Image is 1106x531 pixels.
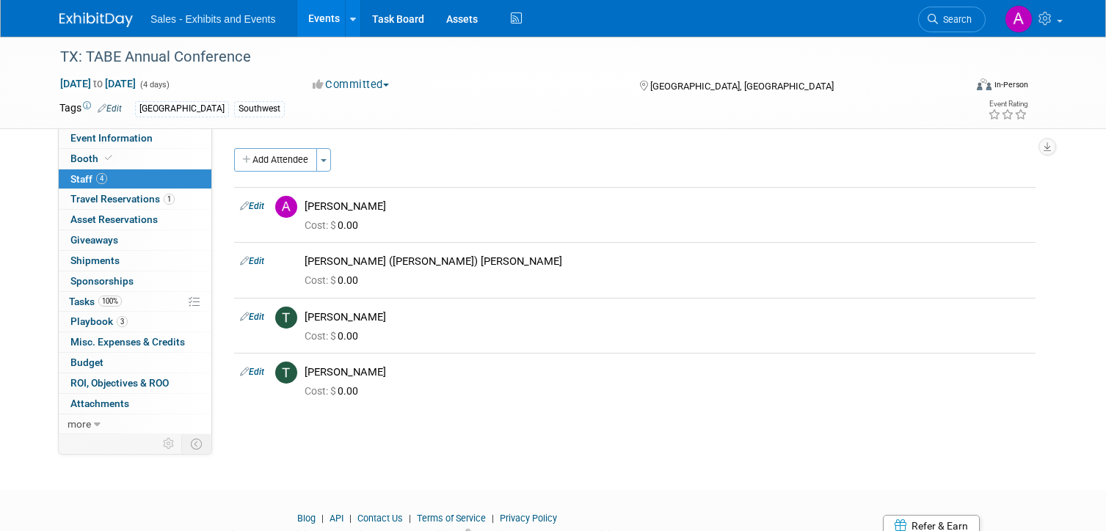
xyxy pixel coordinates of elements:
div: Southwest [234,101,285,117]
span: Booth [70,153,115,164]
span: Asset Reservations [70,213,158,225]
span: Travel Reservations [70,193,175,205]
span: | [405,513,415,524]
span: 0.00 [305,219,364,231]
span: 100% [98,296,122,307]
span: [DATE] [DATE] [59,77,137,90]
div: TX: TABE Annual Conference [55,44,946,70]
img: A.jpg [275,196,297,218]
img: ExhibitDay [59,12,133,27]
span: | [346,513,355,524]
a: Edit [240,201,264,211]
a: Sponsorships [59,271,211,291]
span: more [68,418,91,430]
a: Search [918,7,986,32]
a: Booth [59,149,211,169]
span: Budget [70,356,103,368]
img: T.jpg [275,362,297,384]
img: Alexandra Horne [1005,5,1033,33]
button: Add Attendee [234,148,317,172]
img: T.jpg [275,307,297,329]
div: [PERSON_NAME] [305,199,1030,213]
span: | [488,513,498,524]
span: Sales - Exhibits and Events [150,13,275,25]
span: 0.00 [305,274,364,286]
td: Tags [59,100,122,117]
span: Cost: $ [305,274,338,286]
span: Playbook [70,315,128,327]
span: 4 [96,173,107,184]
span: Search [938,14,972,25]
span: 0.00 [305,385,364,397]
span: Cost: $ [305,330,338,342]
div: Event Rating [988,100,1027,108]
div: [GEOGRAPHIC_DATA] [135,101,229,117]
i: Booth reservation complete [105,154,112,162]
span: Tasks [69,296,122,307]
span: Cost: $ [305,219,338,231]
a: ROI, Objectives & ROO [59,373,211,393]
a: Misc. Expenses & Credits [59,332,211,352]
a: Playbook3 [59,312,211,332]
span: Misc. Expenses & Credits [70,336,185,348]
a: more [59,414,211,434]
div: [PERSON_NAME] [305,310,1030,324]
div: [PERSON_NAME] ([PERSON_NAME]) [PERSON_NAME] [305,254,1030,268]
a: Asset Reservations [59,210,211,230]
a: Edit [240,256,264,266]
span: 1 [164,194,175,205]
a: Budget [59,353,211,373]
span: Staff [70,173,107,185]
span: | [318,513,327,524]
img: Format-Inperson.png [977,78,992,90]
span: Cost: $ [305,385,338,397]
a: Privacy Policy [500,513,557,524]
td: Personalize Event Tab Strip [156,434,182,453]
span: Sponsorships [70,275,134,287]
span: ROI, Objectives & ROO [70,377,169,389]
a: Tasks100% [59,292,211,312]
span: Giveaways [70,234,118,246]
span: 0.00 [305,330,364,342]
a: Travel Reservations1 [59,189,211,209]
span: to [91,78,105,89]
span: Shipments [70,254,120,266]
a: Contact Us [357,513,403,524]
span: [GEOGRAPHIC_DATA], [GEOGRAPHIC_DATA] [650,81,834,92]
a: Edit [240,367,264,377]
a: Edit [98,103,122,114]
a: API [330,513,343,524]
span: Attachments [70,398,129,409]
span: 3 [117,316,128,327]
a: Giveaways [59,230,211,250]
span: (4 days) [139,80,170,89]
button: Committed [308,77,395,92]
div: [PERSON_NAME] [305,365,1030,379]
a: Blog [297,513,316,524]
div: In-Person [994,79,1028,90]
a: Terms of Service [417,513,486,524]
a: Staff4 [59,169,211,189]
a: Event Information [59,128,211,148]
a: Attachments [59,394,211,414]
a: Edit [240,312,264,322]
div: Event Format [885,76,1028,98]
a: Shipments [59,251,211,271]
span: Event Information [70,132,153,144]
td: Toggle Event Tabs [182,434,212,453]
